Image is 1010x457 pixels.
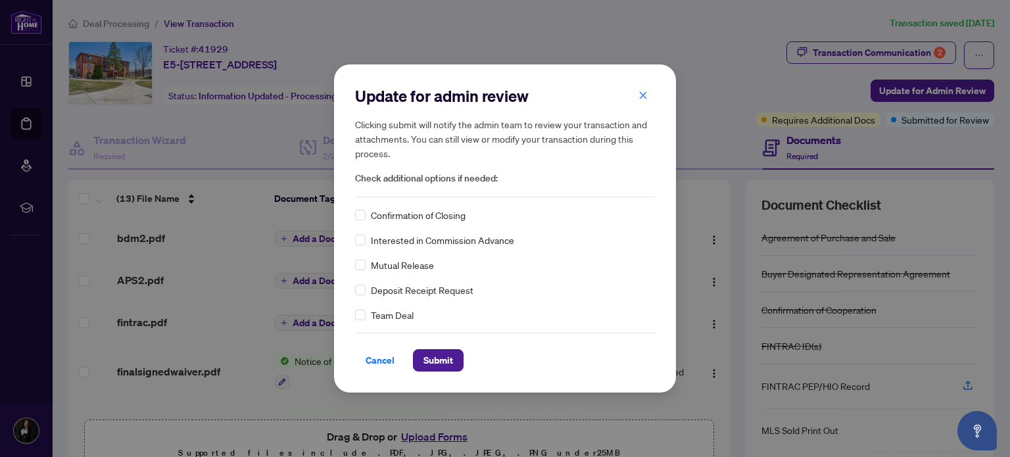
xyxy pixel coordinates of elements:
span: Submit [423,350,453,371]
span: Check additional options if needed: [355,171,655,186]
span: Interested in Commission Advance [371,233,514,247]
span: close [638,91,648,100]
button: Submit [413,349,464,372]
span: Cancel [366,350,395,371]
h5: Clicking submit will notify the admin team to review your transaction and attachments. You can st... [355,117,655,160]
span: Confirmation of Closing [371,208,466,222]
h2: Update for admin review [355,85,655,107]
span: Deposit Receipt Request [371,283,473,297]
button: Cancel [355,349,405,372]
button: Open asap [957,411,997,450]
span: Team Deal [371,308,414,322]
span: Mutual Release [371,258,434,272]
